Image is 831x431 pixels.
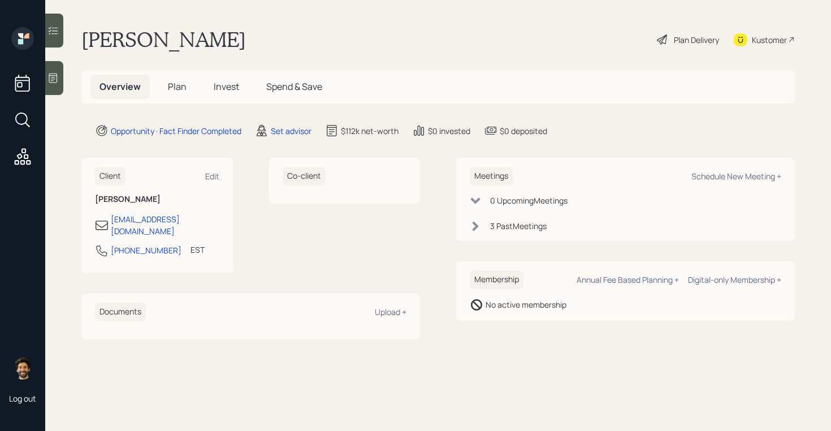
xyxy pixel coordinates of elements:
[500,125,547,137] div: $0 deposited
[99,80,141,93] span: Overview
[283,167,326,186] h6: Co-client
[688,274,781,285] div: Digital-only Membership +
[266,80,322,93] span: Spend & Save
[111,244,181,256] div: [PHONE_NUMBER]
[428,125,470,137] div: $0 invested
[9,393,36,404] div: Log out
[470,270,523,289] h6: Membership
[205,171,219,182] div: Edit
[674,34,719,46] div: Plan Delivery
[375,307,406,317] div: Upload +
[11,357,34,380] img: eric-schwartz-headshot.png
[470,167,513,186] h6: Meetings
[490,195,568,206] div: 0 Upcoming Meeting s
[691,171,781,182] div: Schedule New Meeting +
[214,80,239,93] span: Invest
[577,274,679,285] div: Annual Fee Based Planning +
[341,125,399,137] div: $112k net-worth
[490,220,547,232] div: 3 Past Meeting s
[95,167,125,186] h6: Client
[486,299,566,311] div: No active membership
[95,195,219,204] h6: [PERSON_NAME]
[111,125,241,137] div: Opportunity · Fact Finder Completed
[81,27,246,52] h1: [PERSON_NAME]
[95,303,146,321] h6: Documents
[191,244,205,256] div: EST
[271,125,311,137] div: Set advisor
[752,34,787,46] div: Kustomer
[111,213,219,237] div: [EMAIL_ADDRESS][DOMAIN_NAME]
[168,80,187,93] span: Plan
